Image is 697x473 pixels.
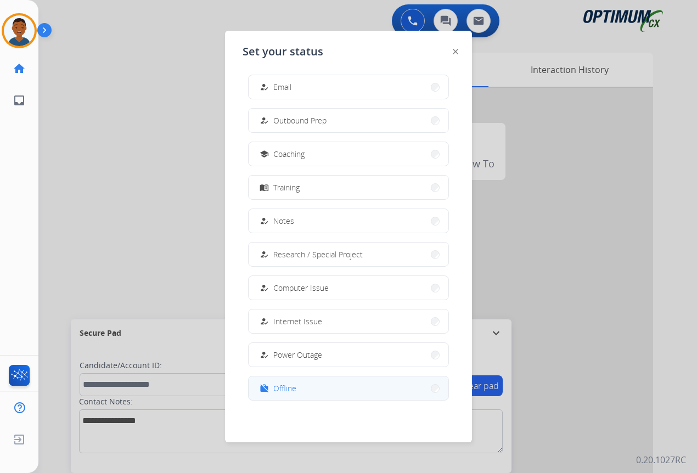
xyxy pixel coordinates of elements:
span: Email [273,81,291,93]
span: Coaching [273,148,305,160]
mat-icon: how_to_reg [260,317,269,326]
img: close-button [453,49,458,54]
img: avatar [4,15,35,46]
mat-icon: how_to_reg [260,82,269,92]
mat-icon: home [13,62,26,75]
mat-icon: menu_book [260,183,269,192]
mat-icon: how_to_reg [260,116,269,125]
span: Notes [273,215,294,227]
span: Computer Issue [273,282,329,294]
mat-icon: inbox [13,94,26,107]
mat-icon: school [260,149,269,159]
span: Power Outage [273,349,322,361]
button: Power Outage [249,343,448,367]
button: Outbound Prep [249,109,448,132]
span: Outbound Prep [273,115,327,126]
span: Internet Issue [273,316,322,327]
button: Computer Issue [249,276,448,300]
button: Research / Special Project [249,243,448,266]
span: Set your status [243,44,323,59]
p: 0.20.1027RC [636,453,686,466]
button: Internet Issue [249,309,448,333]
button: Email [249,75,448,99]
span: Research / Special Project [273,249,363,260]
mat-icon: how_to_reg [260,350,269,359]
button: Offline [249,376,448,400]
mat-icon: how_to_reg [260,216,269,226]
button: Notes [249,209,448,233]
button: Training [249,176,448,199]
button: Coaching [249,142,448,166]
span: Offline [273,382,296,394]
mat-icon: how_to_reg [260,250,269,259]
span: Training [273,182,300,193]
mat-icon: how_to_reg [260,283,269,292]
mat-icon: work_off [260,384,269,393]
